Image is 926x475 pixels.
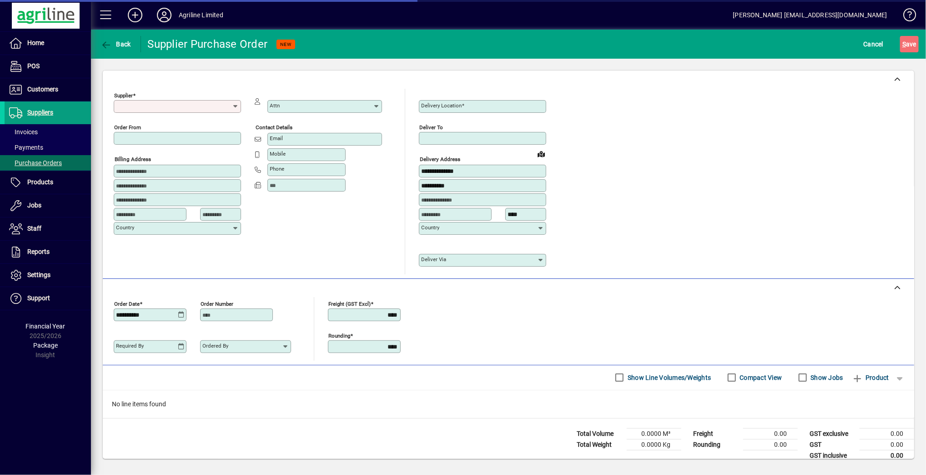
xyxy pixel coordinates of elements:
span: Purchase Orders [9,159,62,167]
a: Purchase Orders [5,155,91,171]
div: No line items found [103,390,914,418]
td: Rounding [689,439,743,450]
a: Payments [5,140,91,155]
mat-label: Email [270,135,283,141]
label: Show Line Volumes/Weights [626,373,711,382]
div: Agriline Limited [179,8,223,22]
a: Home [5,32,91,55]
mat-label: Country [116,224,134,231]
a: Invoices [5,124,91,140]
span: Customers [27,86,58,93]
mat-label: Freight (GST excl) [328,300,371,307]
a: Products [5,171,91,194]
a: View on map [534,147,549,161]
mat-label: Order number [201,300,233,307]
td: GST inclusive [805,450,860,461]
span: Package [33,342,58,349]
a: Knowledge Base [896,2,915,31]
mat-label: Order from [114,124,141,131]
td: 0.00 [743,439,798,450]
label: Show Jobs [809,373,843,382]
td: Freight [689,428,743,439]
mat-label: Required by [116,343,144,349]
td: Total Volume [572,428,627,439]
mat-label: Attn [270,102,280,109]
div: Supplier Purchase Order [148,37,268,51]
button: Back [98,36,133,52]
span: Back [101,40,131,48]
td: 0.00 [860,450,914,461]
span: Support [27,294,50,302]
mat-label: Country [421,224,439,231]
mat-label: Deliver To [419,124,443,131]
button: Profile [150,7,179,23]
button: Cancel [861,36,886,52]
span: Financial Year [26,323,65,330]
a: POS [5,55,91,78]
mat-label: Supplier [114,92,133,99]
span: Suppliers [27,109,53,116]
mat-label: Mobile [270,151,286,157]
mat-label: Order date [114,300,140,307]
div: [PERSON_NAME] [EMAIL_ADDRESS][DOMAIN_NAME] [733,8,887,22]
span: Cancel [864,37,884,51]
td: 0.0000 Kg [627,439,681,450]
mat-label: Ordered by [202,343,228,349]
app-page-header-button: Back [91,36,141,52]
td: 0.00 [860,428,914,439]
mat-label: Phone [270,166,284,172]
a: Reports [5,241,91,263]
td: 0.00 [860,439,914,450]
a: Support [5,287,91,310]
span: Products [27,178,53,186]
mat-label: Deliver via [421,256,446,263]
a: Customers [5,78,91,101]
label: Compact View [738,373,782,382]
span: Home [27,39,44,46]
a: Settings [5,264,91,287]
a: Jobs [5,194,91,217]
button: Save [900,36,919,52]
span: Payments [9,144,43,151]
span: Reports [27,248,50,255]
span: Invoices [9,128,38,136]
span: NEW [280,41,292,47]
span: Settings [27,271,50,278]
button: Add [121,7,150,23]
span: S [902,40,906,48]
td: 0.00 [743,428,798,439]
span: Jobs [27,202,41,209]
td: GST [805,439,860,450]
a: Staff [5,217,91,240]
mat-label: Delivery Location [421,102,462,109]
td: Total Weight [572,439,627,450]
td: 0.0000 M³ [627,428,681,439]
span: POS [27,62,40,70]
span: ave [902,37,916,51]
span: Staff [27,225,41,232]
td: GST exclusive [805,428,860,439]
mat-label: Rounding [328,332,350,339]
